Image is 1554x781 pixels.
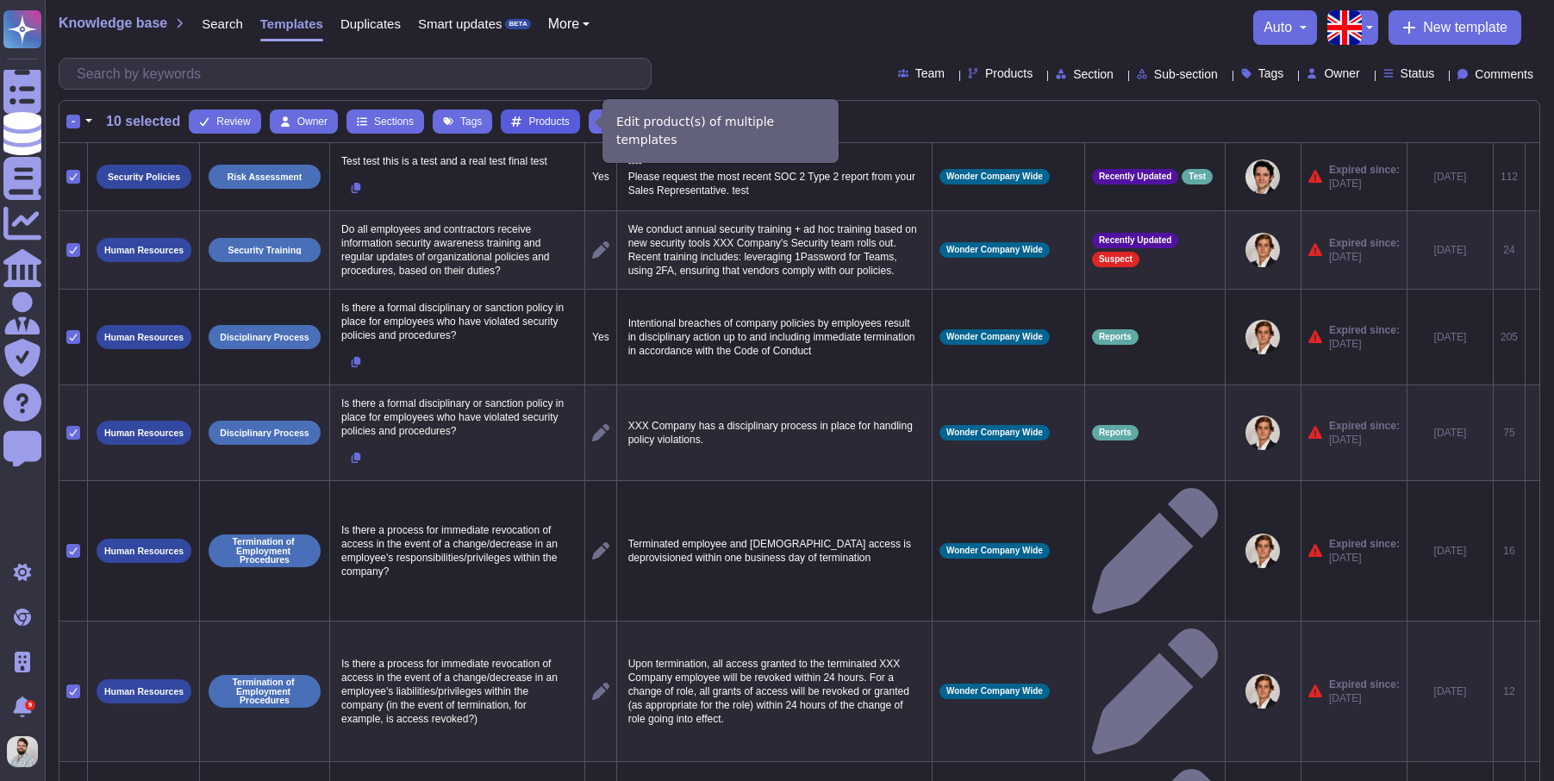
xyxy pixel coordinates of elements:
button: user [3,733,50,771]
p: Upon termination, all access granted to the terminated XXX Company employee will be revoked withi... [624,653,925,730]
div: [DATE] [1414,330,1486,344]
div: 16 [1501,544,1518,558]
span: Wonder Company Wide [946,333,1043,341]
div: 24 [1501,243,1518,257]
span: Wonder Company Wide [946,428,1043,437]
span: Expired since: [1329,419,1400,433]
span: Reports [1099,333,1132,341]
span: Search [202,17,243,30]
span: Suspect [1099,255,1133,264]
img: user [1245,415,1280,450]
p: Is there a process for immediate revocation of access in the event of a change/decrease in an emp... [337,653,577,730]
span: Sub-section [1154,68,1218,80]
span: Expired since: [1329,236,1400,250]
div: BETA [505,19,530,29]
span: Owner [1324,67,1359,79]
p: Human Resources [104,547,184,556]
button: New template [1389,10,1521,45]
img: user [1245,534,1280,568]
span: Owner [297,116,328,127]
span: [DATE] [1329,551,1400,565]
img: user [1245,320,1280,354]
div: 75 [1501,426,1518,440]
span: Products [985,67,1033,79]
span: Team [915,67,945,79]
div: [DATE] [1414,243,1486,257]
p: Is there a process for immediate revocation of access in the event of a change/decrease in an emp... [337,519,577,583]
span: More [548,17,579,31]
button: Sections [346,109,424,134]
span: Tags [460,116,482,127]
span: Review [216,116,250,127]
button: Products [501,109,579,134]
div: [DATE] [1414,684,1486,698]
div: 205 [1501,330,1518,344]
p: Disciplinary Process [220,428,309,438]
div: 112 [1501,170,1518,184]
span: Status [1401,67,1435,79]
div: 9 [25,700,35,710]
button: auto [1264,21,1307,34]
input: Search by keywords [68,59,651,89]
span: [DATE] [1329,337,1400,351]
span: Comments [1475,68,1533,80]
div: Edit product(s) of multiple templates [602,99,839,163]
img: user [1245,674,1280,709]
p: Termination of Employment Procedures [215,537,315,565]
button: Review [189,109,260,134]
img: user [1245,159,1280,194]
span: Section [1073,68,1114,80]
button: Tags [433,109,492,134]
p: Security Policies [108,172,180,182]
span: Recently Updated [1099,236,1171,245]
span: Test [1189,172,1206,181]
div: [DATE] [1414,170,1486,184]
p: Test test this is a test and a real test final test [337,150,577,172]
span: [DATE] [1329,250,1400,264]
img: user [7,736,38,767]
span: 10 selected [106,115,180,128]
span: auto [1264,21,1292,34]
span: Wonder Company Wide [946,246,1043,254]
p: Human Resources [104,428,184,438]
p: We conduct annual security training + ad hoc training based on new security tools XXX Company's S... [624,218,925,282]
span: Expired since: [1329,678,1400,691]
button: Merge [589,109,656,134]
span: New template [1423,21,1507,34]
p: Security Training [228,246,301,255]
span: Tags [1258,67,1284,79]
span: Smart updates [418,17,502,30]
span: [DATE] [1329,691,1400,705]
p: Yes [592,170,609,184]
p: Human Resources [104,333,184,342]
p: Terminated employee and [DEMOGRAPHIC_DATA] access is deprovisioned within one business day of ter... [624,533,925,569]
span: Templates [260,17,323,30]
p: Disciplinary Process [220,333,309,342]
p: Yes [592,330,609,344]
span: [DATE] [1329,177,1400,191]
p: Human Resources [104,687,184,697]
img: en [1327,10,1362,45]
span: Knowledge base [59,16,167,30]
span: [DATE] [1329,433,1400,447]
span: Sections [374,116,414,127]
p: Intentional breaches of company policies by employees result in disciplinary action up to and inc... [624,312,925,362]
button: More [548,17,590,31]
div: - [66,115,80,128]
span: Recently Updated [1099,172,1171,181]
span: Expired since: [1329,163,1400,177]
span: Wonder Company Wide [946,172,1043,181]
span: Wonder Company Wide [946,547,1043,555]
button: Owner [270,109,338,134]
p: Is there a formal disciplinary or sanction policy in place for employees who have violated securi... [337,297,577,347]
p: Is there a formal disciplinary or sanction policy in place for employees who have violated securi... [337,392,577,442]
div: 12 [1501,684,1518,698]
img: user [1245,233,1280,267]
span: Reports [1099,428,1132,437]
div: [DATE] [1414,426,1486,440]
p: XXX Company has a disciplinary process in place for handling policy violations. [624,415,925,451]
span: Expired since: [1329,537,1400,551]
span: Expired since: [1329,323,1400,337]
p: ---- Please request the most recent SOC 2 Type 2 report from your Sales Representative. test [624,152,925,202]
span: Wonder Company Wide [946,687,1043,696]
